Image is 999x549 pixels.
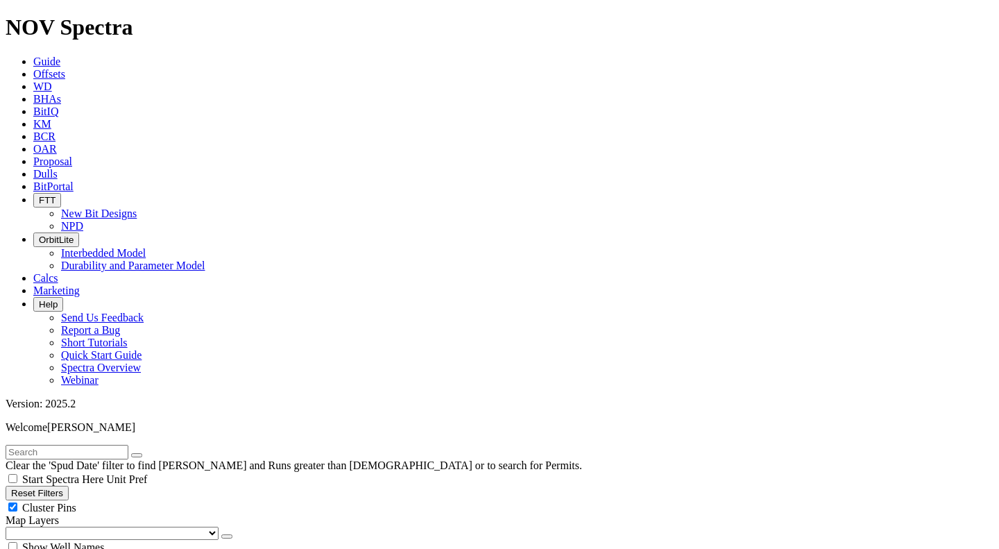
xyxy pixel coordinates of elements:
input: Start Spectra Here [8,474,17,483]
a: New Bit Designs [61,208,137,219]
a: Interbedded Model [61,247,146,259]
a: Durability and Parameter Model [61,260,205,271]
span: Unit Pref [106,473,147,485]
button: OrbitLite [33,233,79,247]
a: Report a Bug [61,324,120,336]
span: Start Spectra Here [22,473,103,485]
a: BitIQ [33,105,58,117]
a: Webinar [61,374,99,386]
span: OrbitLite [39,235,74,245]
a: BitPortal [33,180,74,192]
a: OAR [33,143,57,155]
button: Help [33,297,63,312]
a: Spectra Overview [61,362,141,373]
span: Help [39,299,58,310]
a: Marketing [33,285,80,296]
button: FTT [33,193,61,208]
a: Short Tutorials [61,337,128,348]
a: Send Us Feedback [61,312,144,323]
span: Cluster Pins [22,502,76,514]
a: Dulls [33,168,58,180]
a: BHAs [33,93,61,105]
p: Welcome [6,421,993,434]
span: [PERSON_NAME] [47,421,135,433]
a: KM [33,118,51,130]
a: Proposal [33,155,72,167]
a: Offsets [33,68,65,80]
span: Clear the 'Spud Date' filter to find [PERSON_NAME] and Runs greater than [DEMOGRAPHIC_DATA] or to... [6,459,582,471]
span: Map Layers [6,514,59,526]
a: Quick Start Guide [61,349,142,361]
a: Calcs [33,272,58,284]
button: Reset Filters [6,486,69,500]
div: Version: 2025.2 [6,398,993,410]
a: Guide [33,56,60,67]
span: FTT [39,195,55,205]
a: WD [33,81,52,92]
input: Search [6,445,128,459]
a: NPD [61,220,83,232]
h1: NOV Spectra [6,15,993,40]
a: BCR [33,130,55,142]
